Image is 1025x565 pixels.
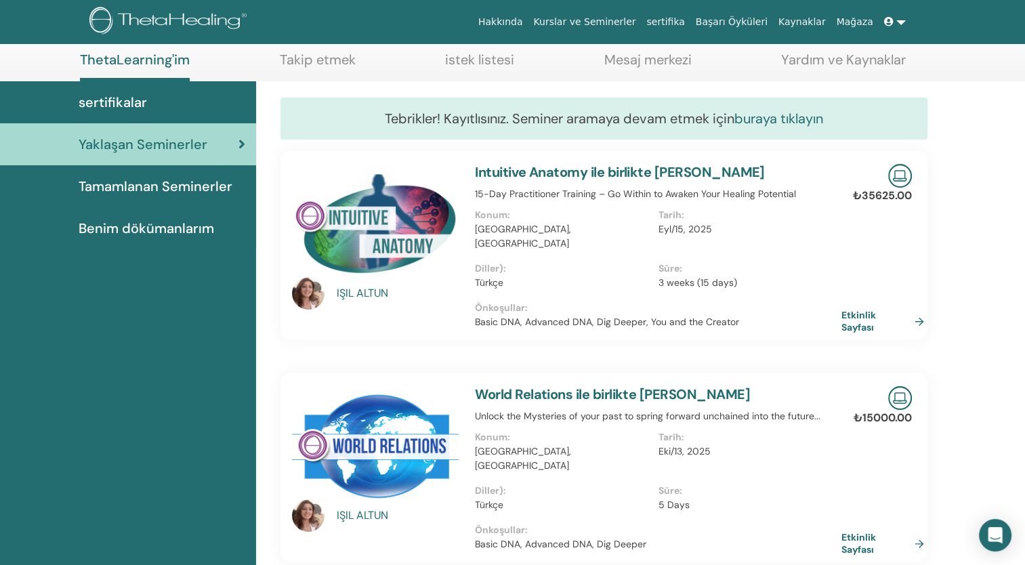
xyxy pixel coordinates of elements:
p: Eyl/15, 2025 [658,222,833,236]
a: IŞIL ALTUN [337,285,462,301]
a: Kurslar ve Seminerler [528,9,641,35]
div: Tebrikler! Kayıtlısınız. Seminer aramaya devam etmek için [280,98,927,140]
p: Konum : [475,430,650,444]
p: Basic DNA, Advanced DNA, Dig Deeper, You and the Creator [475,315,841,329]
a: Hakkında [473,9,528,35]
a: istek listesi [445,51,514,78]
p: ₺15000.00 [854,410,912,426]
span: Tamamlanan Seminerler [79,176,232,196]
p: Süre : [658,484,833,498]
p: Tarih : [658,430,833,444]
p: ₺35625.00 [853,188,912,204]
a: IŞIL ALTUN [337,507,462,524]
p: Basic DNA, Advanced DNA, Dig Deeper [475,537,841,551]
p: Unlock the Mysteries of your past to spring forward unchained into the future... [475,409,841,423]
a: sertifika [641,9,690,35]
p: Süre : [658,261,833,276]
p: Önkoşullar : [475,523,841,537]
p: Türkçe [475,276,650,290]
a: Mesaj merkezi [604,51,692,78]
p: Tarih : [658,208,833,222]
a: Takip etmek [280,51,356,78]
a: Başarı Öyküleri [690,9,773,35]
span: sertifikalar [79,92,147,112]
div: Open Intercom Messenger [979,519,1011,551]
p: Konum : [475,208,650,222]
a: Intuitive Anatomy ile birlikte [PERSON_NAME] [475,163,765,181]
span: Yaklaşan Seminerler [79,134,207,154]
a: Kaynaklar [773,9,831,35]
a: ThetaLearning'im [80,51,190,81]
img: Live Online Seminar [888,386,912,410]
a: Etkinlik Sayfası [841,309,929,333]
p: [GEOGRAPHIC_DATA], [GEOGRAPHIC_DATA] [475,222,650,251]
p: [GEOGRAPHIC_DATA], [GEOGRAPHIC_DATA] [475,444,650,473]
a: buraya tıklayın [734,110,823,127]
p: Önkoşullar : [475,301,841,315]
p: Türkçe [475,498,650,512]
a: Mağaza [831,9,878,35]
img: Live Online Seminar [888,164,912,188]
p: Diller) : [475,484,650,498]
p: 15-Day Practitioner Training – Go Within to Awaken Your Healing Potential [475,187,841,201]
img: default.jpg [292,277,325,310]
a: World Relations ile birlikte [PERSON_NAME] [475,385,750,403]
span: Benim dökümanlarım [79,218,214,238]
p: 3 weeks (15 days) [658,276,833,290]
a: Yardım ve Kaynaklar [781,51,906,78]
img: default.jpg [292,499,325,532]
img: Intuitive Anatomy [292,164,459,281]
p: Diller) : [475,261,650,276]
a: Etkinlik Sayfası [841,531,929,556]
img: World Relations [292,386,459,503]
img: logo.png [89,7,251,37]
p: 5 Days [658,498,833,512]
p: Eki/13, 2025 [658,444,833,459]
